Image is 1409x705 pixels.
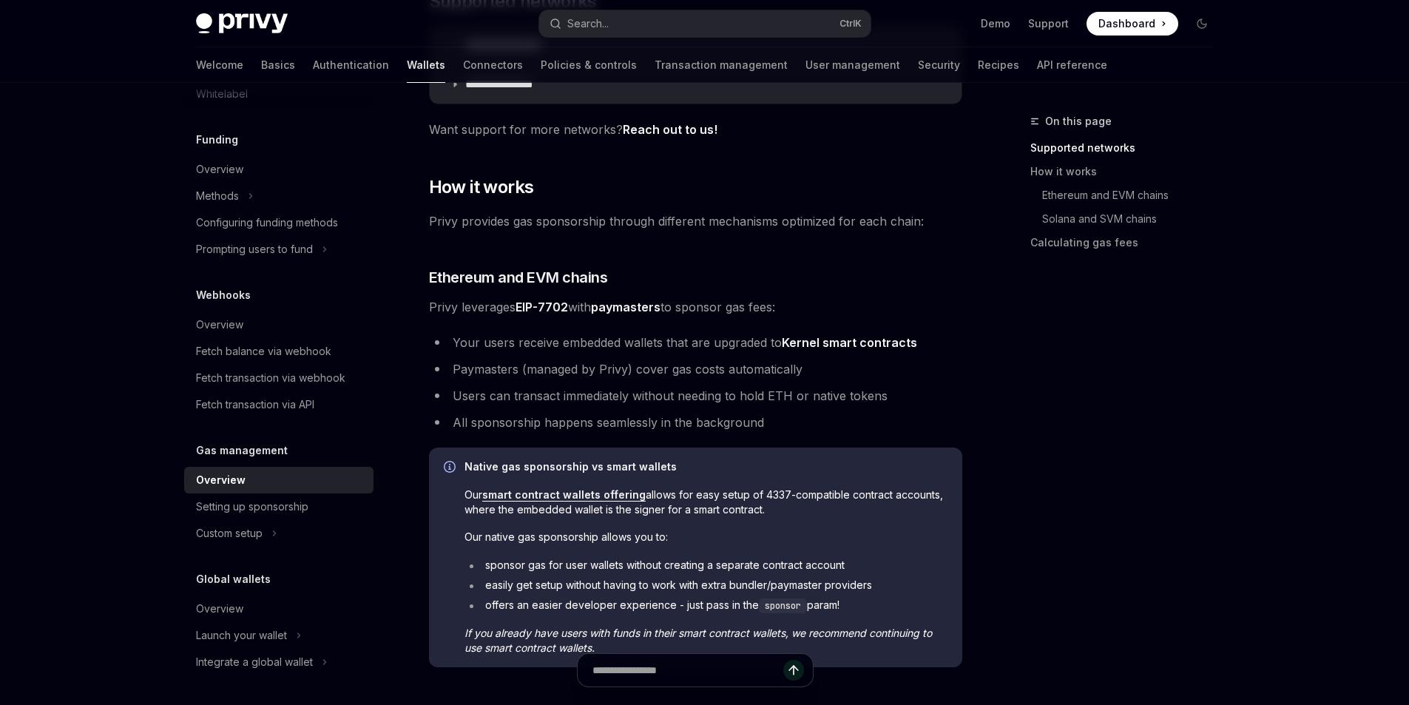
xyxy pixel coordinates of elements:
[567,15,609,33] div: Search...
[184,338,374,365] a: Fetch balance via webhook
[196,442,288,459] h5: Gas management
[464,530,947,544] span: Our native gas sponsorship allows you to:
[196,396,314,414] div: Fetch transaction via API
[464,488,947,517] span: Our allows for easy setup of 4337-compatible contract accounts, where the embedded wallet is the ...
[464,598,947,613] li: offers an easier developer experience - just pass in the param!
[1087,12,1178,36] a: Dashboard
[1045,112,1112,130] span: On this page
[782,335,917,351] a: Kernel smart contracts
[1030,183,1226,207] a: Ethereum and EVM chains
[196,600,243,618] div: Overview
[184,365,374,391] a: Fetch transaction via webhook
[805,47,900,83] a: User management
[429,211,962,232] span: Privy provides gas sponsorship through different mechanisms optimized for each chain:
[592,654,783,687] input: Ask a question...
[184,156,374,183] a: Overview
[196,47,243,83] a: Welcome
[1030,136,1226,160] a: Supported networks
[1037,47,1107,83] a: API reference
[429,175,534,199] span: How it works
[196,13,288,34] img: dark logo
[196,369,345,387] div: Fetch transaction via webhook
[591,300,660,314] strong: paymasters
[196,187,239,205] div: Methods
[444,461,459,476] svg: Info
[464,558,947,573] li: sponsor gas for user wallets without creating a separate contract account
[541,47,637,83] a: Policies & controls
[196,653,313,671] div: Integrate a global wallet
[1030,207,1226,231] a: Solana and SVM chains
[516,300,568,315] a: EIP-7702
[759,598,807,613] code: sponsor
[482,488,646,502] a: smart contract wallets offering
[184,596,374,622] a: Overview
[196,214,338,232] div: Configuring funding methods
[407,47,445,83] a: Wallets
[655,47,788,83] a: Transaction management
[918,47,960,83] a: Security
[313,47,389,83] a: Authentication
[429,332,962,353] li: Your users receive embedded wallets that are upgraded to
[463,47,523,83] a: Connectors
[196,316,243,334] div: Overview
[196,240,313,258] div: Prompting users to fund
[196,343,331,360] div: Fetch balance via webhook
[1030,231,1226,254] a: Calculating gas fees
[464,578,947,593] li: easily get setup without having to work with extra bundler/paymaster providers
[978,47,1019,83] a: Recipes
[429,385,962,406] li: Users can transact immediately without needing to hold ETH or native tokens
[184,493,374,520] a: Setting up sponsorship
[184,520,374,547] button: Toggle Custom setup section
[1098,16,1155,31] span: Dashboard
[981,16,1010,31] a: Demo
[539,10,871,37] button: Open search
[184,209,374,236] a: Configuring funding methods
[429,297,962,317] span: Privy leverages with to sponsor gas fees:
[184,649,374,675] button: Toggle Integrate a global wallet section
[196,627,287,644] div: Launch your wallet
[184,467,374,493] a: Overview
[429,412,962,433] li: All sponsorship happens seamlessly in the background
[196,524,263,542] div: Custom setup
[429,267,608,288] span: Ethereum and EVM chains
[783,660,804,681] button: Send message
[196,498,308,516] div: Setting up sponsorship
[1028,16,1069,31] a: Support
[184,391,374,418] a: Fetch transaction via API
[184,622,374,649] button: Toggle Launch your wallet section
[429,119,962,140] span: Want support for more networks?
[623,122,717,138] a: Reach out to us!
[1030,160,1226,183] a: How it works
[196,471,246,489] div: Overview
[839,18,862,30] span: Ctrl K
[184,311,374,338] a: Overview
[184,236,374,263] button: Toggle Prompting users to fund section
[196,570,271,588] h5: Global wallets
[464,460,677,473] strong: Native gas sponsorship vs smart wallets
[261,47,295,83] a: Basics
[1190,12,1214,36] button: Toggle dark mode
[429,359,962,380] li: Paymasters (managed by Privy) cover gas costs automatically
[196,286,251,304] h5: Webhooks
[184,183,374,209] button: Toggle Methods section
[196,161,243,178] div: Overview
[464,627,932,654] em: If you already have users with funds in their smart contract wallets, we recommend continuing to ...
[196,131,238,149] h5: Funding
